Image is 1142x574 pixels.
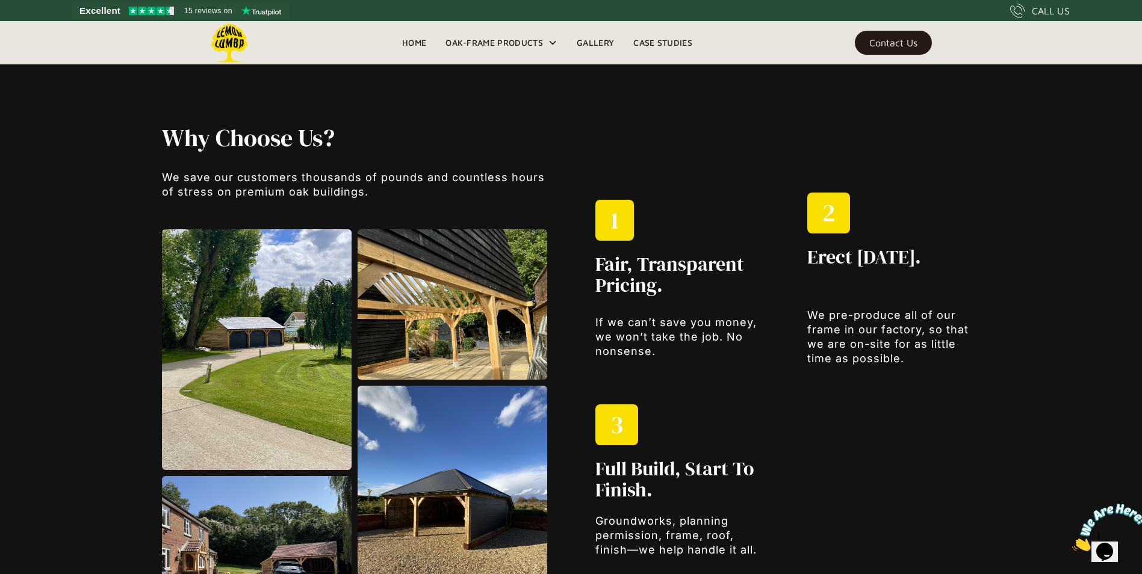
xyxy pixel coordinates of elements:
[129,7,174,15] img: Trustpilot 4.5 stars
[184,4,232,18] span: 15 reviews on
[1032,4,1070,18] div: CALL US
[5,5,79,52] img: Chat attention grabber
[595,315,769,359] p: If we can’t save you money, we won’t take the job. No nonsense.
[855,31,932,55] a: Contact Us
[807,308,981,366] p: We pre-produce all of our frame in our factory, so that we are on-site for as little time as poss...
[610,410,623,439] h1: 3
[595,458,769,501] h2: Full Build, Start to Finish.
[595,514,769,557] p: Groundworks, planning permission, frame, roof, finish—we help handle it all.
[869,39,917,47] div: Contact Us
[1067,499,1142,556] iframe: chat widget
[567,34,624,52] a: Gallery
[624,34,702,52] a: Case Studies
[72,2,290,19] a: See Lemon Lumba reviews on Trustpilot
[610,206,619,235] h1: 1
[241,6,281,16] img: Trustpilot logo
[445,35,543,50] div: Oak-Frame Products
[162,123,547,152] h1: Why Choose Us?
[162,170,547,199] p: We save our customers thousands of pounds and countless hours of stress on premium oak buildings.
[5,5,10,15] span: 1
[79,4,120,18] span: Excellent
[1010,4,1070,18] a: CALL US
[436,21,567,64] div: Oak-Frame Products
[822,199,835,227] h1: 2
[393,34,436,52] a: Home
[595,254,769,296] h2: Fair, Transparent Pricing.
[807,247,921,268] h2: Erect [DATE].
